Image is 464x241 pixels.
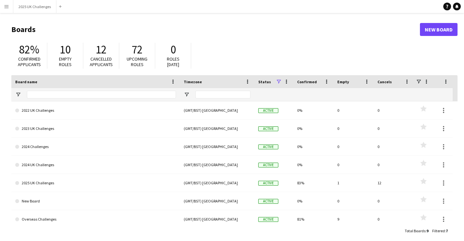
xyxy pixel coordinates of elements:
div: 0 [333,192,374,210]
div: 9 [333,210,374,228]
div: 0 [374,192,414,210]
div: 0 [374,156,414,174]
div: 0% [293,101,333,119]
span: Active [258,126,278,131]
span: 12 [96,42,107,57]
a: New Board [420,23,458,36]
div: 0 [333,120,374,137]
span: Confirmed applicants [18,56,41,67]
span: 9 [426,228,428,233]
span: 0 [170,42,176,57]
span: Roles [DATE] [167,56,180,67]
div: : [405,224,428,237]
input: Board name Filter Input [27,91,176,98]
span: Board name [15,79,37,84]
span: 10 [60,42,71,57]
span: Active [258,163,278,167]
a: 2024 Challenges [15,138,176,156]
div: 0 [333,138,374,155]
span: Cancels [377,79,392,84]
div: (GMT/BST) [GEOGRAPHIC_DATA] [180,174,254,192]
div: 0% [293,138,333,155]
a: 2024 UK Challenges [15,156,176,174]
div: 0 [374,138,414,155]
span: Active [258,108,278,113]
span: Filtered [432,228,445,233]
div: (GMT/BST) [GEOGRAPHIC_DATA] [180,101,254,119]
div: 0% [293,156,333,174]
div: 1 [333,174,374,192]
a: 2025 UK Challenges [15,174,176,192]
div: 0 [374,210,414,228]
div: (GMT/BST) [GEOGRAPHIC_DATA] [180,156,254,174]
span: 82% [19,42,39,57]
div: 0% [293,192,333,210]
div: 81% [293,210,333,228]
div: (GMT/BST) [GEOGRAPHIC_DATA] [180,138,254,155]
div: (GMT/BST) [GEOGRAPHIC_DATA] [180,210,254,228]
div: (GMT/BST) [GEOGRAPHIC_DATA] [180,120,254,137]
input: Timezone Filter Input [195,91,250,98]
div: : [432,224,448,237]
span: Total Boards [405,228,425,233]
h1: Boards [11,25,420,34]
button: Open Filter Menu [15,92,21,98]
div: 0 [374,120,414,137]
span: Cancelled applicants [90,56,113,67]
div: 0 [333,156,374,174]
button: 2025 UK Challenges [13,0,56,13]
a: 2023 UK Challenges [15,120,176,138]
span: 7 [446,228,448,233]
span: 72 [132,42,143,57]
button: Open Filter Menu [184,92,190,98]
span: Upcoming roles [127,56,147,67]
span: Active [258,199,278,204]
div: 0 [374,101,414,119]
div: (GMT/BST) [GEOGRAPHIC_DATA] [180,192,254,210]
div: 83% [293,174,333,192]
a: 2022 UK Challenges [15,101,176,120]
span: Status [258,79,271,84]
span: Empty [337,79,349,84]
span: Active [258,217,278,222]
div: 0 [333,101,374,119]
span: Timezone [184,79,202,84]
span: Active [258,144,278,149]
span: Confirmed [297,79,317,84]
span: Empty roles [59,56,72,67]
div: 0% [293,120,333,137]
a: Overseas Challenges [15,210,176,228]
a: New Board [15,192,176,210]
span: Active [258,181,278,186]
div: 12 [374,174,414,192]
